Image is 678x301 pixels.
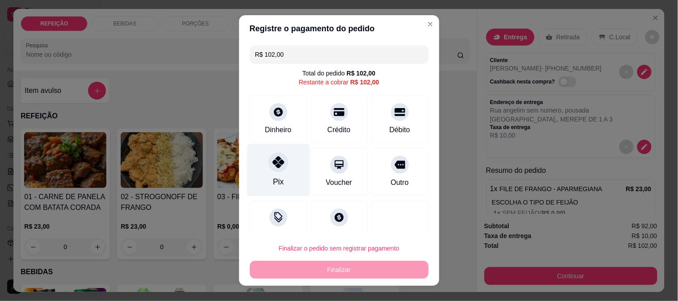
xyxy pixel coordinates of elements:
header: Registre o pagamento do pedido [239,15,439,42]
div: R$ 102,00 [347,69,376,78]
div: Débito [389,125,410,135]
div: Desconto [263,230,294,241]
button: Close [423,17,438,31]
div: Restante a cobrar [299,78,379,87]
div: Crédito [328,125,351,135]
button: Finalizar o pedido sem registrar pagamento [250,239,429,257]
div: R$ 102,00 [350,78,379,87]
div: Pix [273,176,283,188]
div: Dinheiro [265,125,292,135]
input: Ex.: hambúrguer de cordeiro [255,46,423,63]
div: Voucher [326,177,352,188]
div: Fiado [330,230,348,241]
div: Outro [391,177,408,188]
div: Total do pedido [303,69,376,78]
